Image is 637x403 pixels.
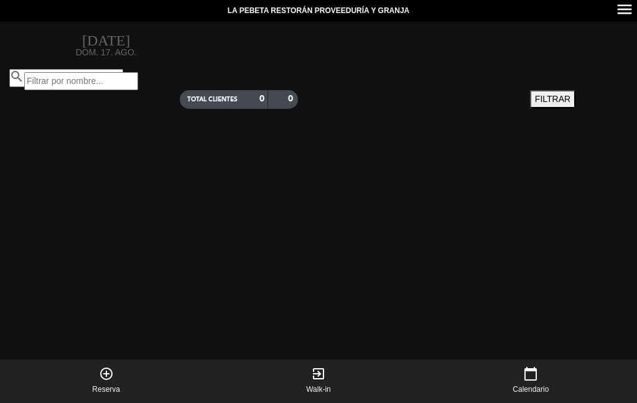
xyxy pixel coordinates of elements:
span: Reserva [92,384,120,396]
i: calendar_today [523,366,538,381]
span: LA PEBETA Restorán Proveeduría y Granja [228,5,410,17]
strong: 0 [288,95,295,103]
input: Filtrar por nombre... [24,72,138,90]
button: exit_to_appWalk-in [212,359,424,403]
span: TOTAL CLIENTES [187,96,238,103]
button: Filtrar [530,90,575,108]
strong: 0 [259,95,264,103]
i: add_circle_outline [99,366,114,381]
i: search [9,69,24,84]
button: calendar_todayCalendario [425,359,637,403]
span: Walk-in [306,384,331,396]
span: Calendario [513,384,549,396]
i: [DATE] [82,30,130,45]
i: exit_to_app [311,366,326,381]
span: dom. 17. ago. [9,45,203,69]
